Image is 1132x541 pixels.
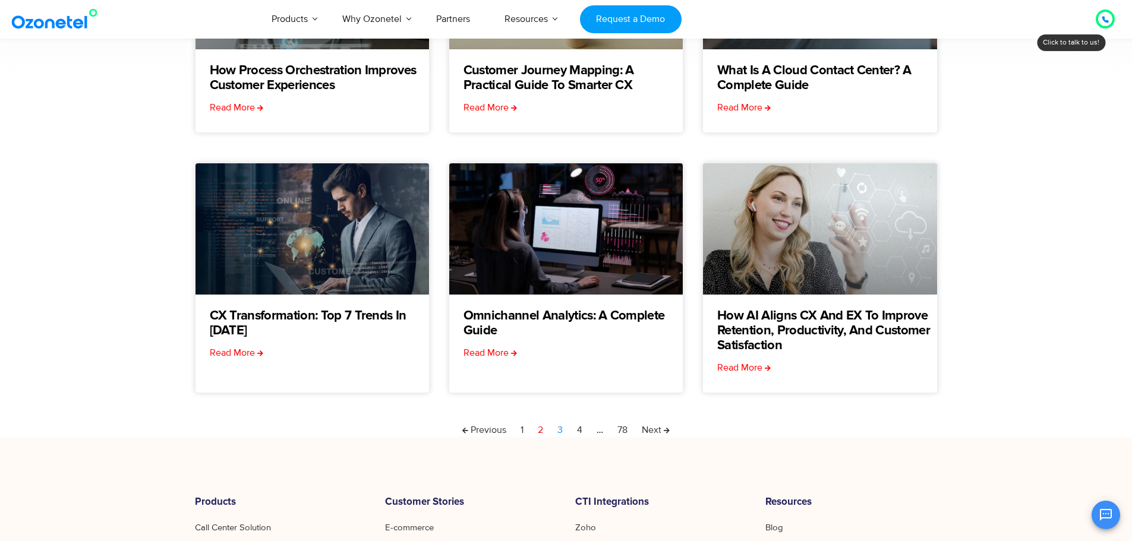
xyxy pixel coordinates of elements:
a: Next [642,423,670,437]
nav: Pagination [195,423,938,437]
a: Blog [765,523,783,532]
a: How Process Orchestration Improves Customer Experiences [210,64,429,93]
a: Read more about CX Transformation: Top 7 Trends in 2025 [210,346,263,360]
a: CX Transformation: Top 7 Trends in [DATE] [210,309,429,338]
a: Request a Demo [580,5,682,33]
a: Read more about How AI Aligns CX and EX to Improve Retention, Productivity, and Customer Satisfac... [717,360,771,375]
a: Read more about How Process Orchestration Improves Customer Experiences [210,100,263,115]
span: … [597,424,603,436]
a: Read more about Customer Journey Mapping: A Practical Guide to Smarter CX [463,100,517,115]
h6: Products [195,496,367,508]
a: Read more about Omnichannel Analytics: A Complete Guide [463,346,517,360]
span: 2 [538,424,543,436]
a: 1 [521,423,524,437]
a: Omnichannel Analytics: A Complete Guide [463,309,683,338]
a: E-commerce [385,523,434,532]
a: What is a Cloud Contact Center? A Complete Guide [717,64,936,93]
button: Open chat [1092,501,1120,529]
a: Call Center Solution [195,523,271,532]
h6: Customer Stories [385,496,557,508]
a: How AI Aligns CX and EX to Improve Retention, Productivity, and Customer Satisfaction [717,309,936,353]
a: Read more about What is a Cloud Contact Center? A Complete Guide [717,100,771,115]
a: 3 [557,423,563,437]
a: 4 [577,423,582,437]
a: Customer Journey Mapping: A Practical Guide to Smarter CX [463,64,683,93]
a: 78 [617,423,628,437]
h6: CTI Integrations [575,496,748,508]
h6: Resources [765,496,938,508]
a: Previous [462,423,506,437]
a: Zoho [575,523,596,532]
